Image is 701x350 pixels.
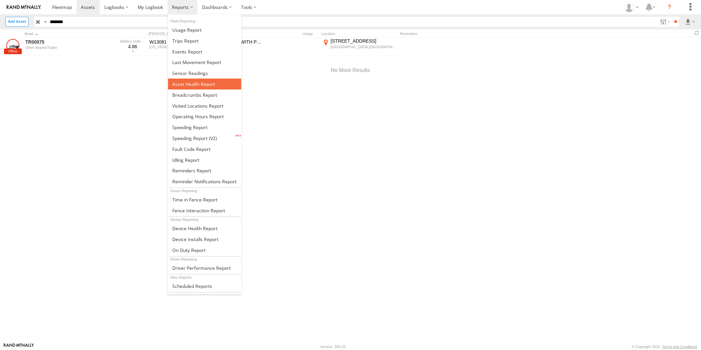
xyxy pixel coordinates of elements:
[664,2,675,13] i: ?
[693,30,701,36] span: Refresh
[168,205,242,216] a: Fence Interaction Report
[168,234,242,245] a: Device Installs Report
[168,223,242,234] a: Device Health Report
[662,345,697,349] a: Terms and Conditions
[331,45,396,49] div: [GEOGRAPHIC_DATA],[GEOGRAPHIC_DATA]
[5,17,29,26] label: Create New Asset
[321,31,397,36] div: Location
[657,17,672,26] label: Search Filter Options
[168,79,242,89] a: Asset Health Report
[168,68,242,79] a: Sensor Readings
[168,122,242,133] a: Fleet Speed Report
[150,45,200,49] div: YA306255190773982
[42,17,48,26] label: Search Query
[168,155,242,165] a: Idling Report
[168,165,242,176] a: Reminders Report
[168,89,242,100] a: Breadcrumbs Report
[168,111,242,122] a: Asset Operating Hours Report
[168,57,242,68] a: Last Movement Report
[4,343,34,350] a: Visit our Website
[168,194,242,205] a: Time in Fences Report
[25,46,116,50] div: undefined
[168,245,242,256] a: On Duty Report
[320,345,346,349] div: Version: 305.03
[149,31,201,36] div: [PERSON_NAME]./Vin
[632,345,697,349] div: © Copyright 2025 -
[168,46,242,57] a: Full Events Report
[168,281,242,292] a: Scheduled Reports
[622,2,641,12] div: Zarni Lwin
[168,100,242,111] a: Visited Locations Report
[120,39,145,53] div: 4.86
[25,39,116,45] a: TR00075
[168,133,242,144] a: Fleet Speed Report (V2)
[321,38,397,56] label: Click to View Current Location
[6,39,19,52] a: View Asset Details
[168,24,242,35] a: Usage Report
[266,31,319,36] div: Usage
[331,38,396,44] div: [STREET_ADDRESS]
[168,176,242,187] a: Service Reminder Notifications Report
[168,262,242,273] a: Driver Performance Report
[400,31,506,36] div: Reminders
[168,144,242,155] a: Fault Code Report
[150,39,200,45] div: W13081
[7,5,41,10] img: rand-logo.svg
[24,31,117,36] div: Click to Sort
[684,17,696,26] label: Export results as...
[168,35,242,46] a: Trips Report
